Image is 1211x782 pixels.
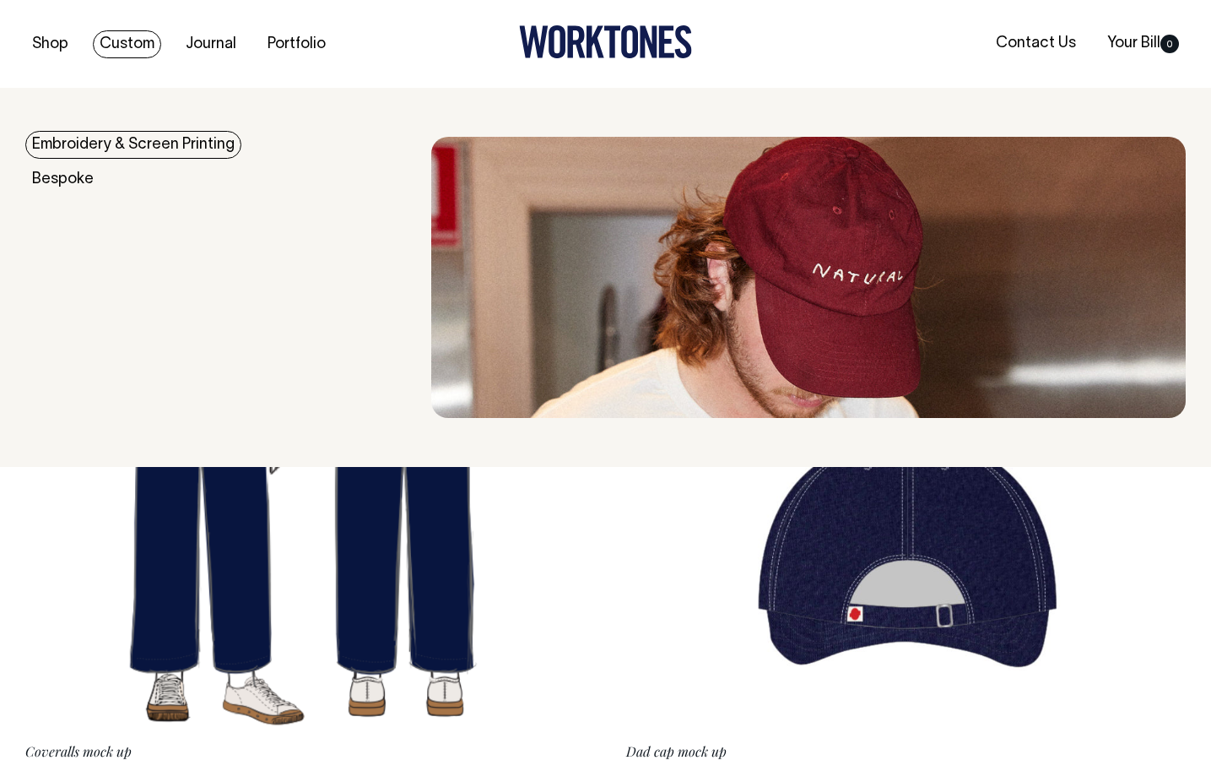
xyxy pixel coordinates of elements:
[989,30,1083,57] a: Contact Us
[25,30,75,58] a: Shop
[25,131,241,159] a: Embroidery & Screen Printing
[626,744,1187,758] figcaption: Dad cap mock up
[431,137,1186,418] img: embroidery & Screen Printing
[1160,35,1179,53] span: 0
[261,30,332,58] a: Portfolio
[25,744,586,758] figcaption: Coveralls mock up
[179,30,243,58] a: Journal
[25,166,100,193] a: Bespoke
[93,30,161,58] a: Custom
[1100,30,1186,57] a: Your Bill0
